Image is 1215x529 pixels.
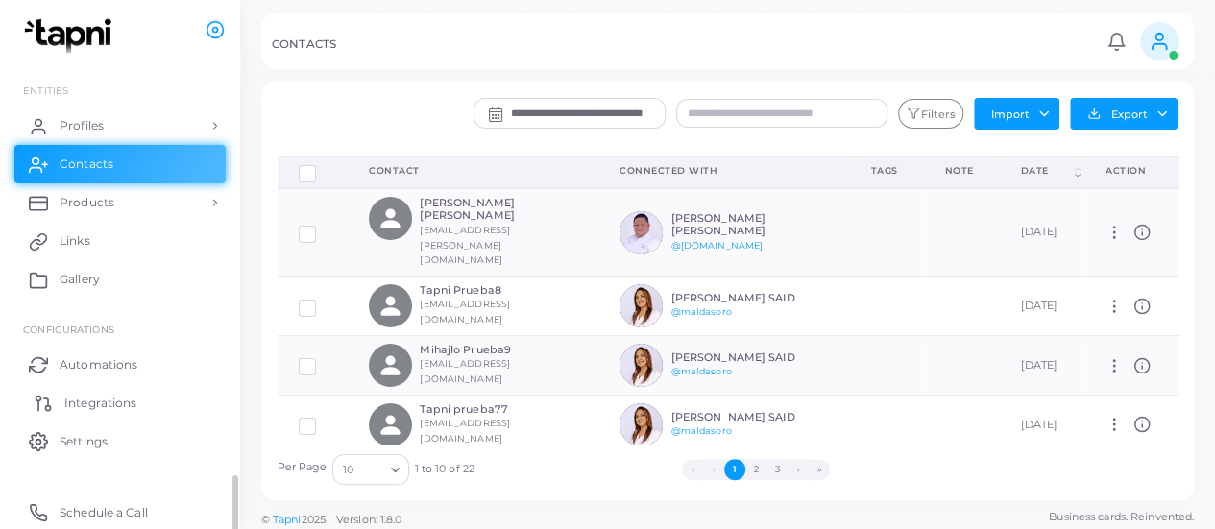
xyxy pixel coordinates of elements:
[14,383,226,421] a: Integrations
[377,412,403,438] svg: person fill
[23,84,68,96] span: ENTITIES
[420,225,510,266] small: [EMAIL_ADDRESS][PERSON_NAME][DOMAIN_NAME]
[766,459,788,480] button: Go to page 3
[420,344,561,356] h6: Mihajlo Prueba9
[14,421,226,460] a: Settings
[261,512,401,528] span: ©
[974,98,1059,129] button: Import
[1021,358,1063,373] div: [DATE]
[60,271,100,288] span: Gallery
[620,344,663,387] img: avatar
[336,513,402,526] span: Version: 1.8.0
[671,212,813,237] h6: [PERSON_NAME] [PERSON_NAME]
[64,395,136,412] span: Integrations
[60,356,137,373] span: Automations
[420,358,510,384] small: [EMAIL_ADDRESS][DOMAIN_NAME]
[301,512,325,528] span: 2025
[620,211,663,254] img: avatar
[14,183,226,222] a: Products
[17,18,124,54] img: logo
[474,459,1037,480] ul: Pagination
[671,425,732,436] a: @maldasoro
[671,240,764,251] a: @[DOMAIN_NAME]
[23,324,114,335] span: Configurations
[788,459,809,480] button: Go to next page
[1021,418,1063,433] div: [DATE]
[14,222,226,260] a: Links
[1049,509,1194,525] span: Business cards. Reinvented.
[14,107,226,145] a: Profiles
[671,351,813,364] h6: [PERSON_NAME] SAID
[745,459,766,480] button: Go to page 2
[377,352,403,378] svg: person fill
[60,433,108,450] span: Settings
[809,459,830,480] button: Go to last page
[377,293,403,319] svg: person fill
[724,459,745,480] button: Go to page 1
[420,418,510,444] small: [EMAIL_ADDRESS][DOMAIN_NAME]
[278,156,349,188] th: Row-selection
[60,194,114,211] span: Products
[14,345,226,383] a: Automations
[420,299,510,325] small: [EMAIL_ADDRESS][DOMAIN_NAME]
[377,205,403,231] svg: person fill
[278,460,328,475] label: Per Page
[898,99,963,130] button: Filters
[14,260,226,299] a: Gallery
[620,284,663,327] img: avatar
[332,454,409,485] div: Search for option
[14,145,226,183] a: Contacts
[671,292,813,304] h6: [PERSON_NAME] SAID
[355,459,383,480] input: Search for option
[60,156,113,173] span: Contacts
[273,513,302,526] a: Tapni
[620,403,663,446] img: avatar
[870,164,902,178] div: Tags
[420,284,561,297] h6: Tapni Prueba8
[1021,164,1071,178] div: Date
[420,403,561,416] h6: Tapni prueba77
[272,37,336,51] h5: CONTACTS
[414,462,474,477] span: 1 to 10 of 22
[620,164,828,178] div: Connected With
[369,164,577,178] div: Contact
[944,164,978,178] div: Note
[420,197,561,222] h6: [PERSON_NAME] [PERSON_NAME]
[1021,225,1063,240] div: [DATE]
[343,460,353,480] span: 10
[1070,98,1178,130] button: Export
[1021,299,1063,314] div: [DATE]
[60,117,104,134] span: Profiles
[671,306,732,317] a: @maldasoro
[671,366,732,376] a: @maldasoro
[60,232,90,250] span: Links
[60,504,148,521] span: Schedule a Call
[671,411,813,423] h6: [PERSON_NAME] SAID
[1106,164,1156,178] div: action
